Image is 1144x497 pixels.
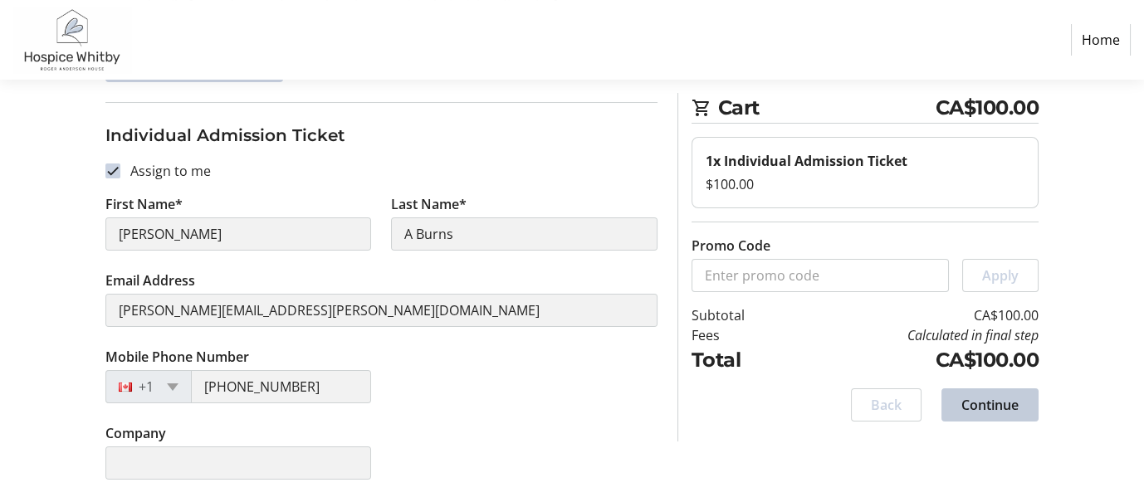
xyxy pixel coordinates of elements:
[936,93,1039,123] span: CA$100.00
[791,305,1039,325] td: CA$100.00
[692,305,792,325] td: Subtotal
[391,194,467,214] label: Last Name*
[961,395,1019,415] span: Continue
[105,123,658,148] h3: Individual Admission Ticket
[191,370,372,403] input: (506) 234-5678
[692,236,770,256] label: Promo Code
[105,194,183,214] label: First Name*
[692,259,949,292] input: Enter promo code
[105,423,166,443] label: Company
[791,345,1039,375] td: CA$100.00
[962,259,1039,292] button: Apply
[105,270,195,290] label: Email Address
[718,93,936,123] span: Cart
[105,49,283,82] button: Skip Assigning Tickets
[706,174,1024,194] div: $100.00
[791,325,1039,345] td: Calculated in final step
[941,388,1039,421] button: Continue
[13,7,131,73] img: Hospice Whitby's Logo
[871,395,902,415] span: Back
[851,388,922,421] button: Back
[105,347,249,367] label: Mobile Phone Number
[120,161,211,181] label: Assign to me
[1071,24,1131,56] a: Home
[692,325,792,345] td: Fees
[692,345,792,375] td: Total
[982,266,1019,285] span: Apply
[706,152,907,170] strong: 1x Individual Admission Ticket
